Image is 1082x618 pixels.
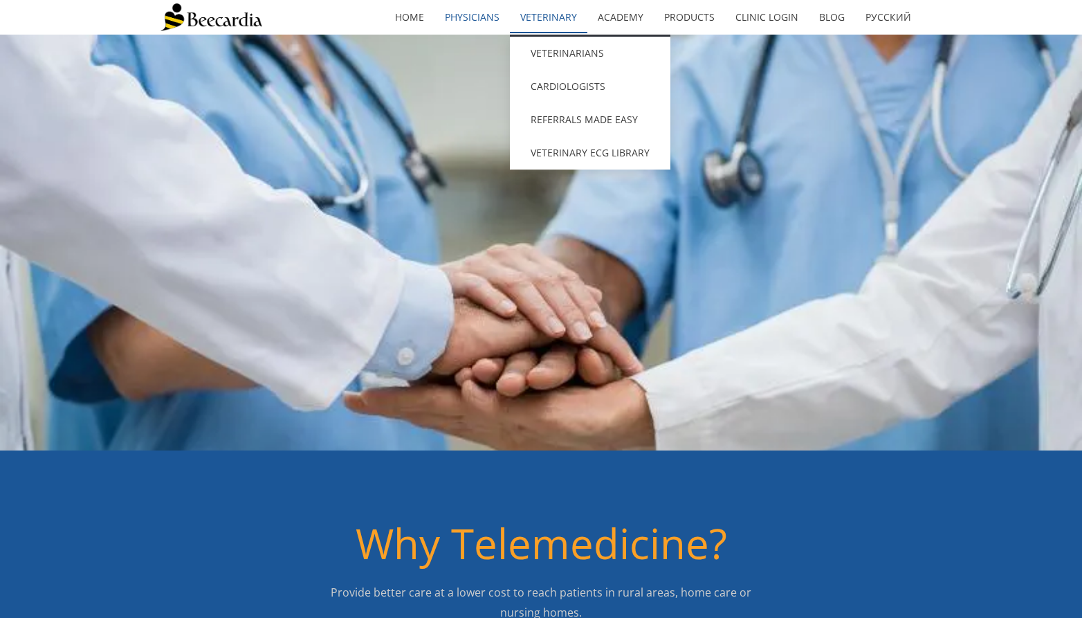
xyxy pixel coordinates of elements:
[434,1,510,33] a: Physicians
[510,37,670,70] a: Veterinarians
[725,1,809,33] a: Clinic Login
[510,136,670,170] a: Veterinary ECG Library
[356,515,727,572] span: Why Telemedicine?
[161,3,262,31] img: Beecardia
[510,103,670,136] a: Referrals Made Easy
[385,1,434,33] a: home
[510,1,587,33] a: Veterinary
[654,1,725,33] a: Products
[587,1,654,33] a: Academy
[855,1,921,33] a: Русский
[510,70,670,103] a: Cardiologists
[809,1,855,33] a: Blog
